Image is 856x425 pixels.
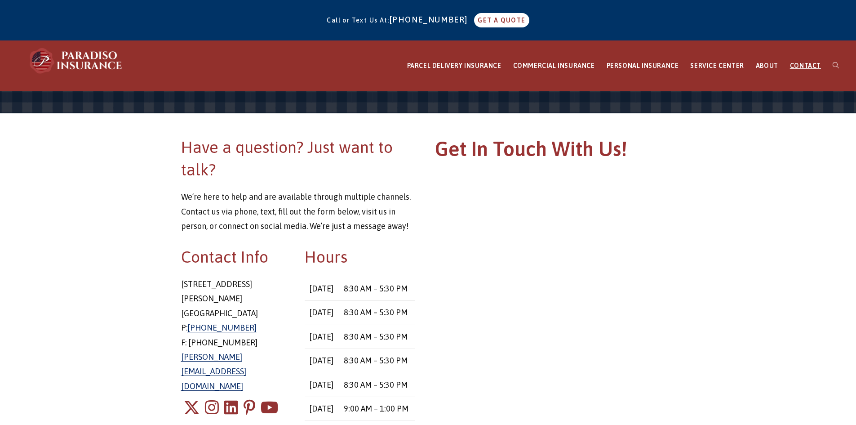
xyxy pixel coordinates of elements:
a: LinkedIn [224,394,238,422]
time: 8:30 AM – 5:30 PM [344,284,408,293]
span: PERSONAL INSURANCE [607,62,679,69]
a: COMMERCIAL INSURANCE [507,41,601,91]
td: [DATE] [305,301,339,325]
td: [DATE] [305,397,339,421]
a: Pinterest [244,394,255,422]
a: Instagram [205,394,219,422]
h2: Have a question? Just want to talk? [181,136,416,181]
time: 8:30 AM – 5:30 PM [344,308,408,317]
a: PERSONAL INSURANCE [601,41,685,91]
a: [PHONE_NUMBER] [187,323,257,332]
span: CONTACT [790,62,821,69]
a: GET A QUOTE [474,13,529,27]
img: Paradiso Insurance [27,47,126,74]
a: ABOUT [750,41,784,91]
time: 8:30 AM – 5:30 PM [344,380,408,389]
a: [PERSON_NAME][EMAIL_ADDRESS][DOMAIN_NAME] [181,352,246,391]
td: [DATE] [305,325,339,349]
a: Youtube [261,394,278,422]
span: Call or Text Us At: [327,17,390,24]
a: [PHONE_NUMBER] [390,15,472,24]
h2: Contact Info [181,246,292,268]
a: CONTACT [784,41,827,91]
span: COMMERCIAL INSURANCE [513,62,595,69]
time: 9:00 AM – 1:00 PM [344,404,408,413]
a: X [184,394,200,422]
span: ABOUT [756,62,778,69]
td: [DATE] [305,277,339,301]
h2: Hours [305,246,415,268]
h1: Get In Touch With Us! [435,136,670,167]
a: PARCEL DELIVERY INSURANCE [401,41,507,91]
td: [DATE] [305,349,339,373]
span: PARCEL DELIVERY INSURANCE [407,62,501,69]
p: [STREET_ADDRESS] [PERSON_NAME][GEOGRAPHIC_DATA] P: F: [PHONE_NUMBER] [181,277,292,394]
a: SERVICE CENTER [684,41,750,91]
time: 8:30 AM – 5:30 PM [344,356,408,365]
iframe: Contact Form [435,166,670,409]
td: [DATE] [305,373,339,397]
p: We’re here to help and are available through multiple channels. Contact us via phone, text, fill ... [181,190,416,233]
span: SERVICE CENTER [690,62,744,69]
time: 8:30 AM – 5:30 PM [344,332,408,341]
